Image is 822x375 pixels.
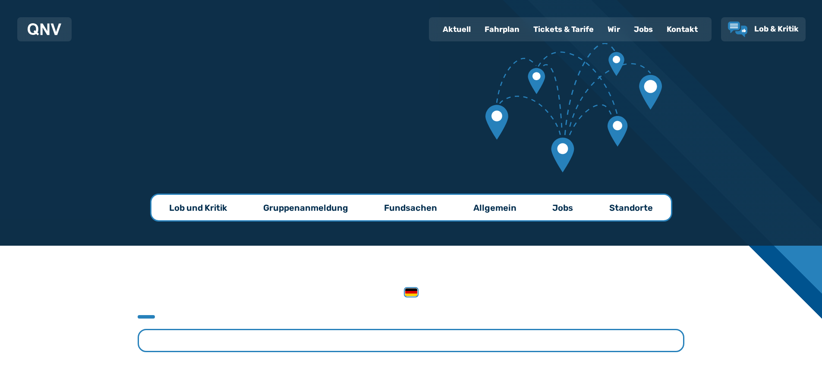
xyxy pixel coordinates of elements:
p: Standorte [609,202,653,214]
img: QNV Logo [28,23,61,35]
a: QNV Logo [28,21,61,38]
p: Fundsachen [384,202,437,214]
p: Gruppenanmeldung [263,202,348,214]
a: Kontakt [660,18,705,41]
a: Lob & Kritik [728,22,799,37]
a: Jobs [535,195,590,220]
a: Standorte [592,195,670,220]
img: Verbundene Kartenmarkierungen [485,43,661,172]
a: Lob und Kritik [152,195,244,220]
a: Wir [601,18,627,41]
a: Fahrplan [478,18,526,41]
p: Allgemein [473,202,517,214]
a: Gruppenanmeldung [246,195,365,220]
a: Allgemein [456,195,534,220]
a: Tickets & Tarife [526,18,601,41]
p: Jobs [552,202,573,214]
p: Lob und Kritik [169,202,227,214]
a: Jobs [627,18,660,41]
img: German [405,288,417,296]
span: Lob & Kritik [754,24,799,34]
a: Aktuell [436,18,478,41]
a: Fundsachen [367,195,454,220]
